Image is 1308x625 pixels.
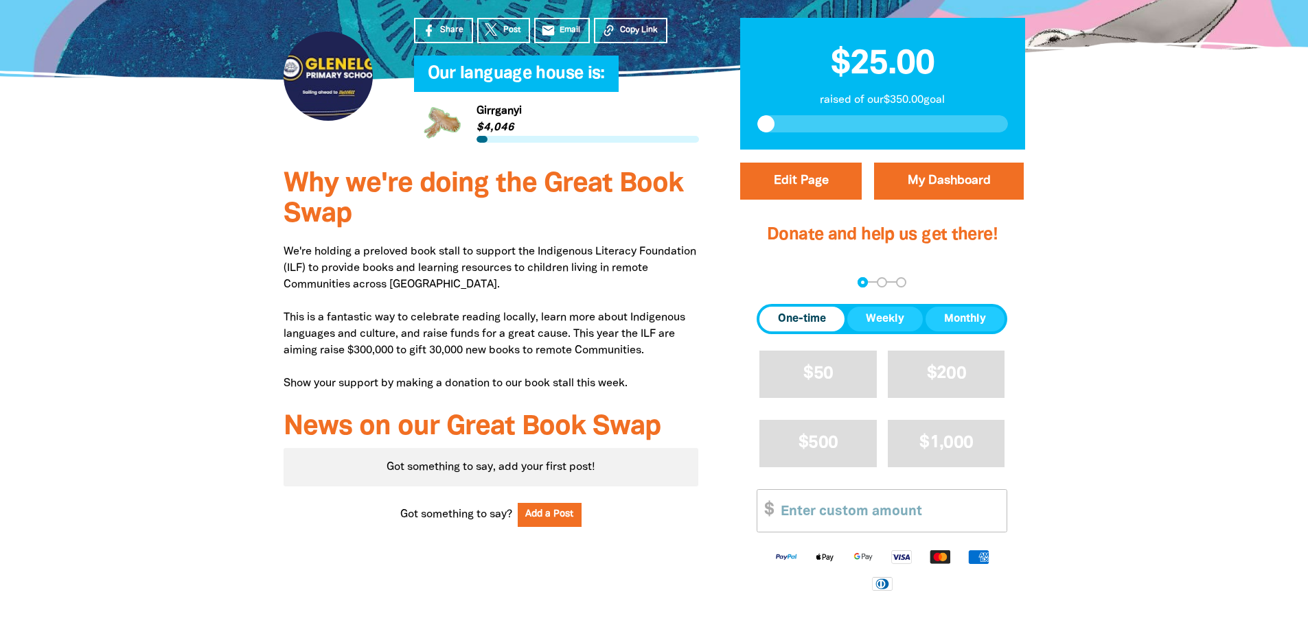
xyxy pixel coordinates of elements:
h3: News on our Great Book Swap [284,412,699,443]
span: $ [757,490,774,532]
div: Available payment methods [757,538,1007,602]
button: Weekly [847,307,923,331]
img: Mastercard logo [921,549,959,565]
a: emailEmail [534,18,590,43]
img: Diners Club logo [863,576,902,591]
a: My Dashboard [874,163,1024,200]
span: Got something to say? [400,506,512,523]
span: Share [440,24,463,36]
button: Copy Link [594,18,667,43]
button: Navigate to step 1 of 3 to enter your donation amount [858,277,868,287]
a: Share [414,18,473,43]
img: Visa logo [882,549,921,565]
button: $200 [888,351,1005,398]
p: We're holding a preloved book stall to support the Indigenous Literacy Foundation (ILF) to provid... [284,244,699,392]
input: Enter custom amount [771,490,1007,532]
span: One-time [778,311,826,327]
span: $500 [799,435,838,451]
span: Copy Link [620,24,658,36]
button: $500 [759,420,877,467]
span: Email [560,24,580,36]
div: Donation frequency [757,304,1007,334]
span: $200 [927,366,966,381]
button: $1,000 [888,420,1005,467]
img: Google Pay logo [844,549,882,565]
button: One-time [759,307,845,331]
div: Paginated content [284,448,699,486]
span: Our language house is: [428,66,605,92]
span: Weekly [866,311,904,327]
button: Add a Post [518,503,582,527]
span: $50 [803,366,833,381]
button: Navigate to step 3 of 3 to enter your payment details [896,277,906,287]
i: email [541,23,555,38]
span: Why we're doing the Great Book Swap [284,172,683,227]
span: $25.00 [831,49,934,80]
span: Donate and help us get there! [767,227,998,243]
img: Paypal logo [767,549,805,565]
button: $50 [759,351,877,398]
div: Got something to say, add your first post! [284,448,699,486]
img: American Express logo [959,549,998,565]
img: Apple Pay logo [805,549,844,565]
button: Edit Page [740,163,862,200]
span: $1,000 [919,435,973,451]
a: Post [477,18,530,43]
p: raised of our $350.00 goal [757,92,1008,108]
span: Monthly [944,311,986,327]
button: Navigate to step 2 of 3 to enter your details [877,277,887,287]
h6: My Team [414,78,699,86]
span: Post [503,24,520,36]
button: Monthly [926,307,1005,331]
